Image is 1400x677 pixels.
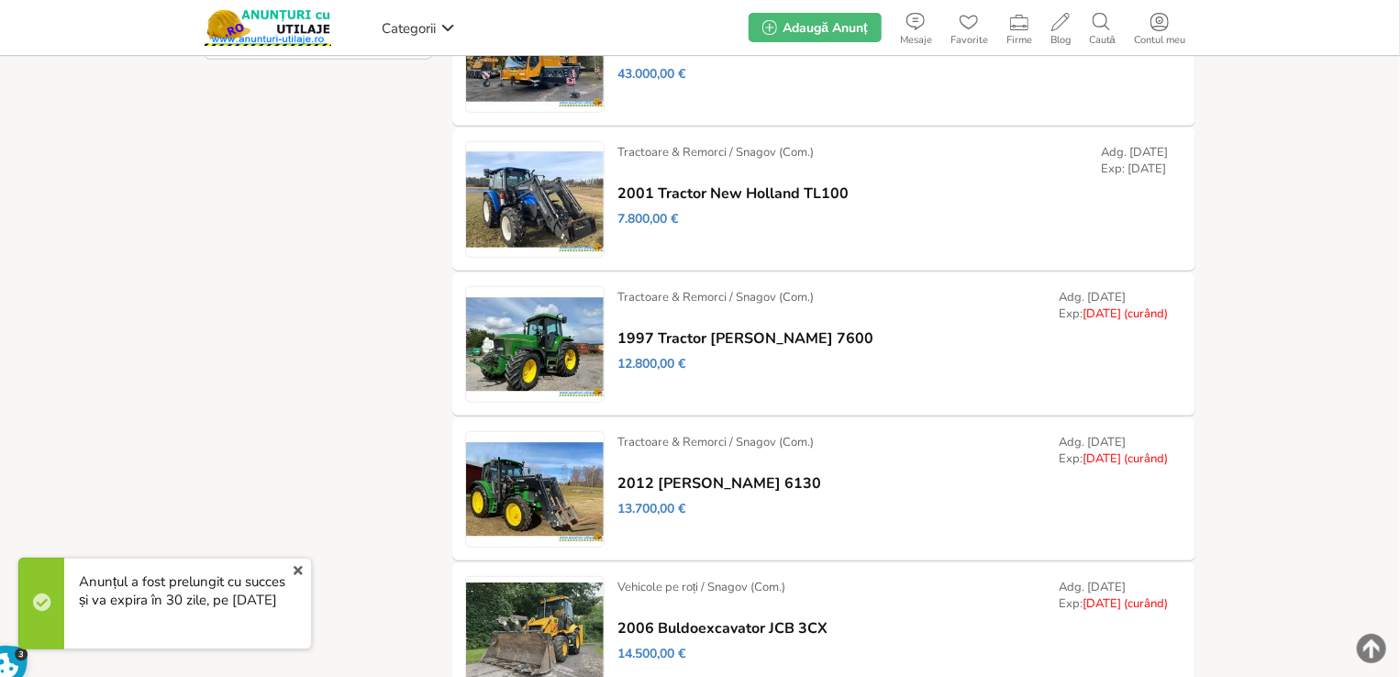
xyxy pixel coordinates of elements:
[1059,579,1168,612] div: Adg. [DATE] Exp:
[617,579,786,595] div: Vehicole pe roți / Snagov (Com.)
[205,9,331,46] img: Anunturi-Utilaje.RO
[1059,434,1168,467] div: Adg. [DATE] Exp:
[617,144,814,161] div: Tractoare & Remorci / Snagov (Com.)
[1083,450,1168,467] span: [DATE] (curând)
[617,40,903,57] a: 2004 Macara Auto Liebherr LTM1090-4.1
[941,35,997,46] span: Favorite
[466,432,604,547] img: 2012 John Deere 6130
[15,648,28,661] span: 3
[1357,634,1386,663] img: scroll-to-top.png
[382,19,436,38] span: Categorii
[617,66,685,83] span: 43.000,00 €
[286,560,310,582] a: x
[18,558,312,649] div: Anunțul a fost prelungit cu succes și va expira în 30 zile, pe [DATE]
[749,13,881,42] a: Adaugă Anunț
[997,35,1041,46] span: Firme
[617,620,828,637] a: 2006 Buldoexcavator JCB 3CX
[891,9,941,46] a: Mesaje
[466,287,604,402] img: 1997 Tractor John Deere 7600
[1041,35,1080,46] span: Blog
[941,9,997,46] a: Favorite
[1080,35,1125,46] span: Caută
[1101,144,1168,177] div: Adg. [DATE] Exp: [DATE]
[891,35,941,46] span: Mesaje
[617,434,814,450] div: Tractoare & Remorci / Snagov (Com.)
[617,356,685,372] span: 12.800,00 €
[377,14,460,41] a: Categorii
[997,9,1041,46] a: Firme
[617,330,873,347] a: 1997 Tractor [PERSON_NAME] 7600
[1125,9,1194,46] a: Contul meu
[783,19,867,37] span: Adaugă Anunț
[617,475,821,492] a: 2012 [PERSON_NAME] 6130
[617,501,685,517] span: 13.700,00 €
[617,289,814,305] div: Tractoare & Remorci / Snagov (Com.)
[1041,9,1080,46] a: Blog
[1080,9,1125,46] a: Caută
[466,142,604,257] img: 2001 Tractor New Holland TL100
[1059,289,1168,322] div: Adg. [DATE] Exp:
[617,646,685,662] span: 14.500,00 €
[1125,35,1194,46] span: Contul meu
[1083,305,1168,322] span: [DATE] (curând)
[617,185,849,202] a: 2001 Tractor New Holland TL100
[1083,595,1168,612] span: [DATE] (curând)
[617,211,678,228] span: 7.800,00 €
